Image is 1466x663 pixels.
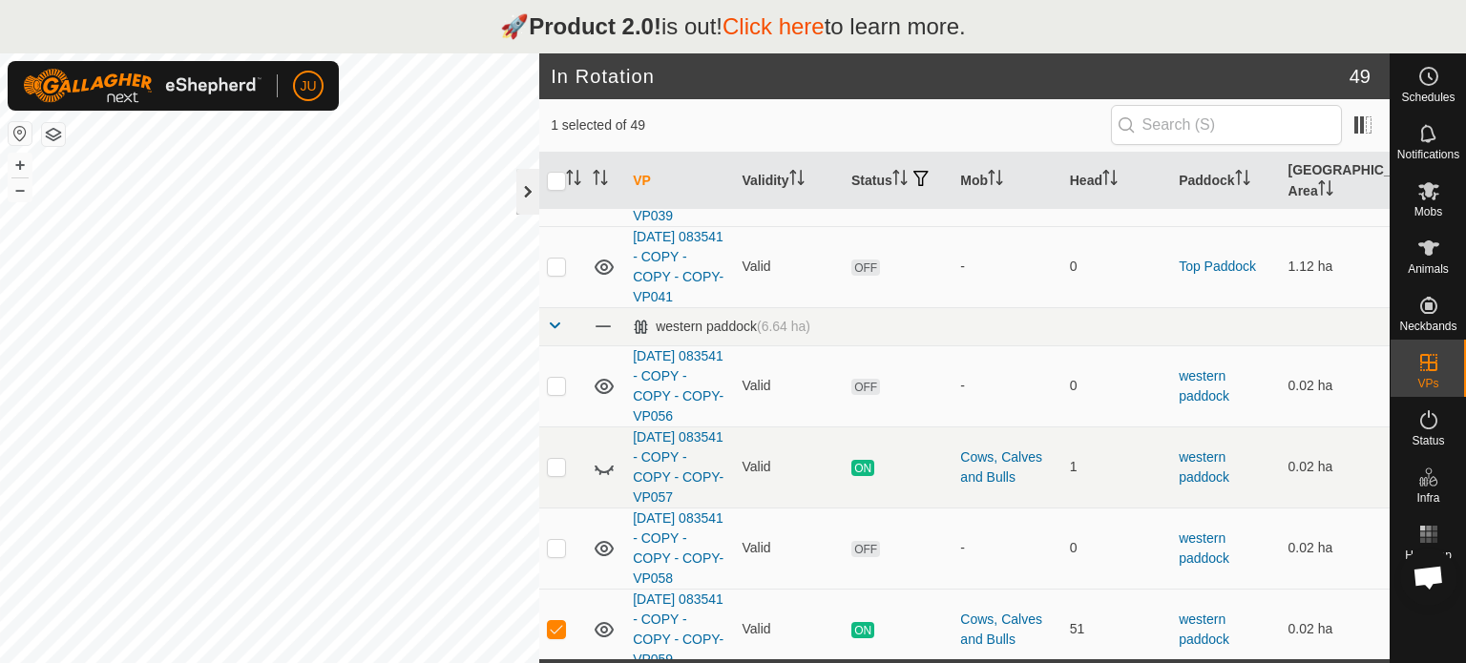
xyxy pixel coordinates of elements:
th: Paddock [1171,153,1280,210]
div: Cows, Calves and Bulls [960,447,1054,487]
a: [DATE] 083541 - COPY - COPY - COPY-VP039 [633,148,723,223]
p-sorticon: Activate to sort [988,173,1003,188]
button: Map Layers [42,123,65,146]
span: OFF [851,541,880,557]
p-sorticon: Activate to sort [1102,173,1118,188]
button: – [9,178,31,201]
td: Valid [735,426,844,508]
td: Valid [735,345,844,426]
p-sorticon: Activate to sort [892,173,908,188]
a: western paddock [1179,530,1229,566]
div: western paddock [633,319,810,335]
td: Valid [735,508,844,589]
td: 0.02 ha [1281,345,1390,426]
span: JU [300,76,316,96]
a: Top Paddock [1179,259,1256,274]
p-sorticon: Activate to sort [1318,183,1333,198]
p-sorticon: Activate to sort [566,173,581,188]
td: Valid [735,226,844,307]
p: 🚀 is out! to learn more. [500,10,966,44]
strong: Product 2.0! [529,13,661,39]
span: (6.64 ha) [757,319,810,334]
div: - [960,376,1054,396]
span: OFF [851,379,880,395]
span: Mobs [1414,206,1442,218]
span: Notifications [1397,149,1459,160]
h2: In Rotation [551,65,1350,88]
a: Click here [723,13,825,39]
div: Cows, Calves and Bulls [960,610,1054,650]
td: 1.12 ha [1281,226,1390,307]
td: 0.02 ha [1281,508,1390,589]
td: 0 [1062,226,1171,307]
span: 49 [1350,62,1371,91]
input: Search (S) [1111,105,1342,145]
th: [GEOGRAPHIC_DATA] Area [1281,153,1390,210]
span: Infra [1416,492,1439,504]
span: Heatmap [1405,549,1452,561]
div: - [960,257,1054,277]
span: Schedules [1401,92,1455,103]
span: ON [851,460,874,476]
span: Status [1412,435,1444,446]
div: Open chat [1400,549,1457,606]
span: OFF [851,259,880,276]
td: 0.02 ha [1281,426,1390,508]
span: VPs [1417,378,1438,389]
button: Reset Map [9,122,31,145]
span: ON [851,622,874,638]
button: + [9,154,31,176]
div: - [960,538,1054,558]
span: Animals [1408,263,1449,275]
th: Status [844,153,953,210]
a: western paddock [1179,611,1229,647]
a: [DATE] 083541 - COPY - COPY - COPY-VP056 [633,348,723,424]
td: 1 [1062,426,1171,508]
td: 0 [1062,345,1171,426]
p-sorticon: Activate to sort [789,173,805,188]
td: 0 [1062,508,1171,589]
p-sorticon: Activate to sort [1235,173,1250,188]
span: Neckbands [1399,321,1456,332]
a: [DATE] 083541 - COPY - COPY - COPY-VP057 [633,429,723,505]
p-sorticon: Activate to sort [593,173,608,188]
th: Validity [735,153,844,210]
a: [DATE] 083541 - COPY - COPY - COPY-VP058 [633,510,723,586]
th: Mob [953,153,1061,210]
a: western paddock [1179,449,1229,485]
a: [DATE] 083541 - COPY - COPY - COPY-VP041 [633,229,723,304]
th: Head [1062,153,1171,210]
th: VP [625,153,734,210]
img: Gallagher Logo [23,69,262,103]
span: 1 selected of 49 [551,115,1110,135]
a: western paddock [1179,368,1229,404]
